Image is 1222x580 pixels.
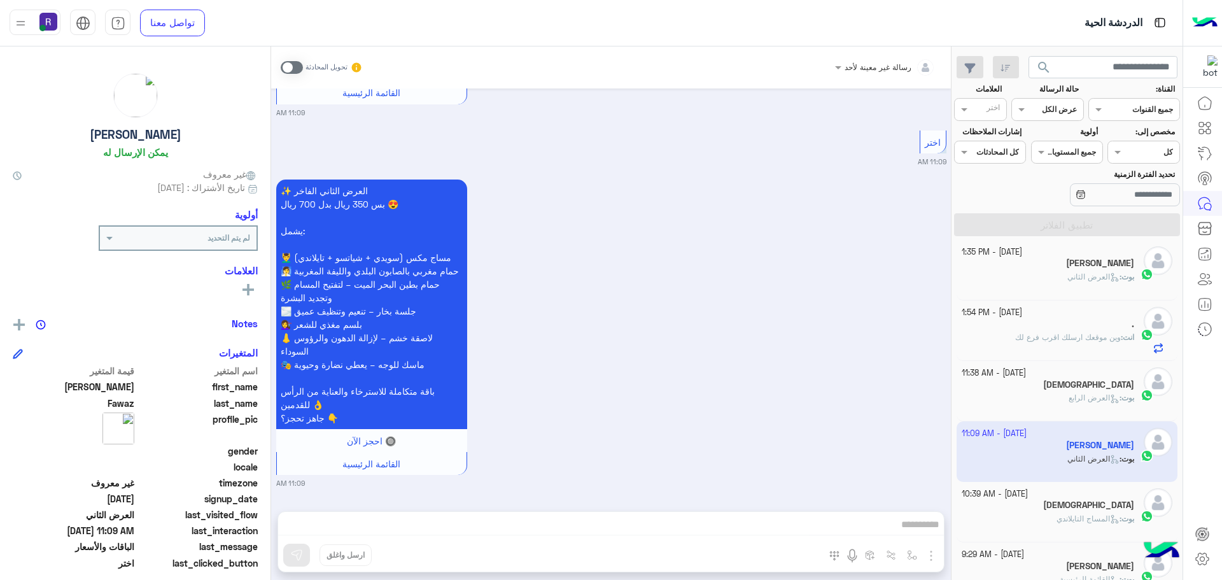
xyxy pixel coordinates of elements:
h6: العلامات [13,265,258,276]
img: picture [102,413,134,444]
small: [DATE] - 1:54 PM [962,307,1022,319]
span: العرض الرابع [1069,393,1120,402]
h6: Notes [232,318,258,329]
img: WhatsApp [1141,510,1153,523]
p: 9/10/2025, 11:09 AM [276,180,467,429]
img: tab [76,16,90,31]
img: picture [114,74,157,117]
span: last_name [137,397,258,410]
img: tab [1152,15,1168,31]
b: : [1121,332,1134,342]
b: : [1120,514,1134,523]
img: tab [111,16,125,31]
span: رسالة غير معينة لأحد [845,62,911,72]
span: null [13,460,134,474]
h5: نايف عبدالله السبيعي [1066,258,1134,269]
img: WhatsApp [1141,268,1153,281]
span: last_message [137,540,258,553]
span: المساج التايلاندي [1057,514,1120,523]
span: null [13,444,134,458]
label: مخصص إلى: [1109,126,1175,138]
span: 🔘 احجز الآن [347,435,396,446]
h5: . [1132,319,1134,330]
img: WhatsApp [1141,329,1153,341]
label: إشارات الملاحظات [955,126,1021,138]
label: تحديد الفترة الزمنية [1032,169,1175,180]
img: notes [36,320,46,330]
span: locale [137,460,258,474]
label: العلامات [955,83,1002,95]
span: 2025-10-09T08:04:30.137Z [13,492,134,506]
small: [DATE] - 11:38 AM [962,367,1026,379]
span: تاريخ الأشتراك : [DATE] [157,181,245,194]
span: العرض الثاني [1067,272,1120,281]
img: defaultAdmin.png [1144,307,1172,336]
button: ارسل واغلق [320,544,372,566]
h6: يمكن الإرسال له [103,146,168,158]
span: first_name [137,380,258,393]
small: تحويل المحادثة [305,62,348,73]
small: [DATE] - 10:39 AM [962,488,1028,500]
h5: عامر ابوالسيد [1066,561,1134,572]
img: defaultAdmin.png [1144,367,1172,396]
label: أولوية [1032,126,1098,138]
img: userImage [39,13,57,31]
span: اسم المتغير [137,364,258,378]
span: search [1036,60,1051,75]
span: غير معروف [13,476,134,490]
img: Logo [1192,10,1218,36]
button: تطبيق الفلاتر [954,213,1180,236]
span: last_interaction [137,524,258,537]
span: اختر [925,137,941,148]
span: الباقات والأسعار [13,540,134,553]
span: timezone [137,476,258,490]
span: Fawaz [13,397,134,410]
p: الدردشة الحية [1085,15,1142,32]
img: WhatsApp [1141,389,1153,402]
span: انت [1123,332,1134,342]
span: غير معروف [203,167,258,181]
img: hulul-logo.png [1139,529,1184,574]
img: defaultAdmin.png [1144,488,1172,517]
a: تواصل معنا [140,10,205,36]
b: : [1120,272,1134,281]
h5: Jehanullah [1043,500,1134,511]
img: 322853014244696 [1195,55,1218,78]
span: اختر [13,556,134,570]
span: قيمة المتغير [13,364,134,378]
small: [DATE] - 9:29 AM [962,549,1024,561]
a: tab [105,10,130,36]
img: defaultAdmin.png [1144,246,1172,275]
b: : [1120,393,1134,402]
label: القناة: [1090,83,1176,95]
span: وين موقعك ارسلك اقرب فرع لك [1015,332,1121,342]
b: لم يتم التحديد [207,233,250,243]
span: بوت [1121,393,1134,402]
span: بوت [1121,514,1134,523]
small: 11:09 AM [276,108,305,118]
span: العرض الثاني [13,508,134,521]
small: [DATE] - 1:35 PM [962,246,1022,258]
span: القائمة الرئيسية [342,87,400,98]
span: last_visited_flow [137,508,258,521]
h5: سبحان الله [1043,379,1134,390]
span: signup_date [137,492,258,506]
div: اختر [987,102,1002,117]
img: profile [13,15,29,31]
span: 2025-10-09T08:09:13.023Z [13,524,134,537]
button: search [1029,56,1060,83]
span: profile_pic [137,413,258,442]
span: last_clicked_button [137,556,258,570]
label: حالة الرسالة [1013,83,1079,95]
h6: أولوية [235,209,258,220]
h5: [PERSON_NAME] [90,127,181,142]
span: بوت [1121,272,1134,281]
img: add [13,319,25,330]
h6: المتغيرات [219,347,258,358]
small: 11:09 AM [276,478,305,488]
span: Mustafa [13,380,134,393]
span: القائمة الرئيسية [342,458,400,469]
small: 11:09 AM [918,157,946,167]
span: gender [137,444,258,458]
